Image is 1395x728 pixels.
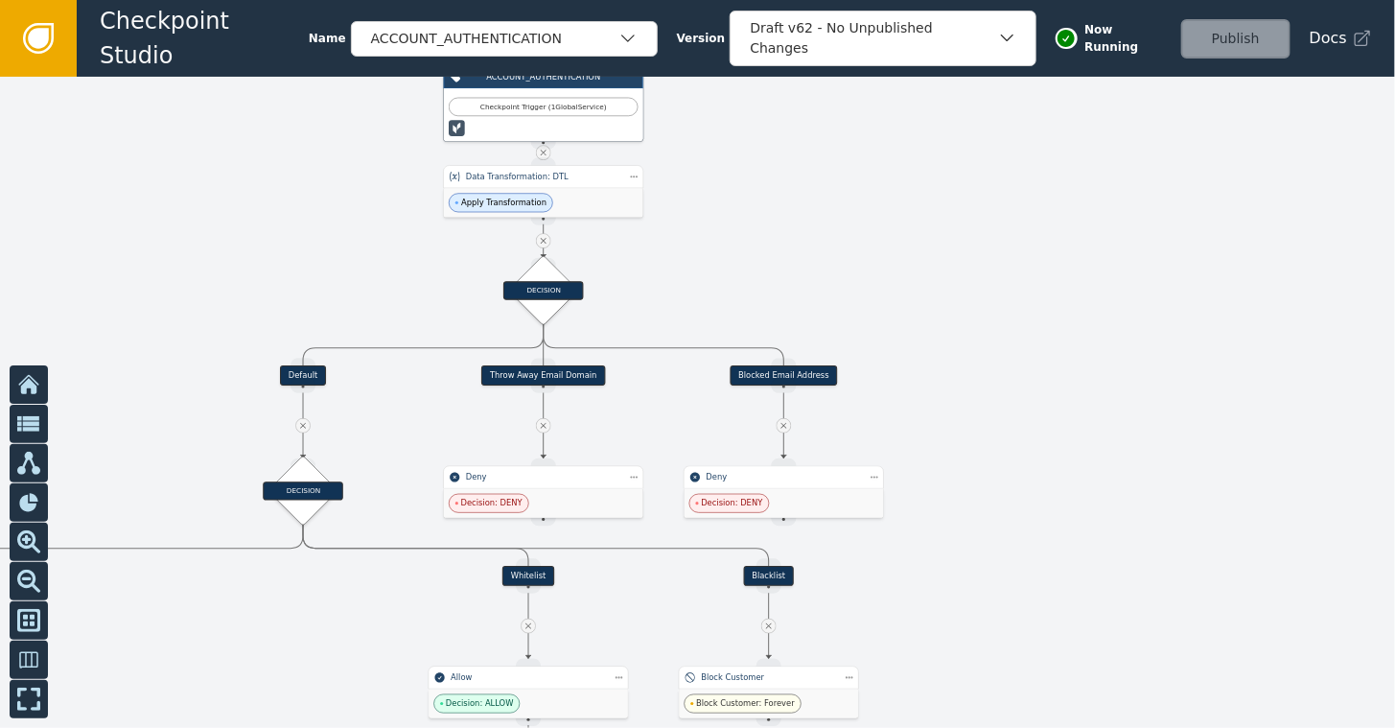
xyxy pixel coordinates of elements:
[677,30,726,47] span: Version
[309,30,346,47] span: Name
[461,498,523,510] span: Decision: DENY
[455,102,632,112] div: Checkpoint Trigger ( 1 Global Service )
[446,697,514,710] span: Decision: ALLOW
[707,471,862,483] div: Deny
[466,471,621,483] div: Deny
[280,365,326,386] div: Default
[371,29,618,49] div: ACCOUNT_AUTHENTICATION
[481,365,605,386] div: Throw Away Email Domain
[451,671,606,684] div: Allow
[466,71,620,83] div: ACCOUNT_AUTHENTICATION
[263,481,343,500] div: DECISION
[502,566,554,586] div: Whitelist
[701,671,836,684] div: Block Customer
[1084,21,1167,56] span: Now Running
[351,21,658,57] button: ACCOUNT_AUTHENTICATION
[461,197,546,209] span: Apply Transformation
[1310,27,1372,50] a: Docs
[730,11,1036,66] button: Draft v62 - No Unpublished Changes
[701,498,762,510] span: Decision: DENY
[1310,27,1347,50] span: Docs
[744,566,795,586] div: Blacklist
[100,4,309,73] span: Checkpoint Studio
[466,171,621,183] div: Data Transformation: DTL
[696,697,795,710] span: Block Customer: Forever
[750,18,997,59] div: Draft v62 - No Unpublished Changes
[730,365,837,386] div: Blocked Email Address
[503,281,584,299] div: DECISION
